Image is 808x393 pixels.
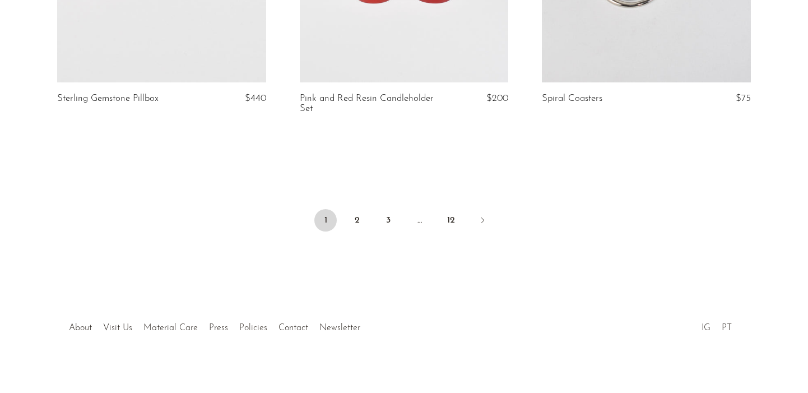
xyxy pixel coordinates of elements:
a: Next [471,209,494,234]
a: Sterling Gemstone Pillbox [57,94,159,104]
span: 1 [314,209,337,232]
a: IG [702,323,711,332]
a: About [69,323,92,332]
a: 3 [377,209,400,232]
a: Visit Us [103,323,132,332]
a: 2 [346,209,368,232]
a: Policies [239,323,267,332]
span: $200 [486,94,508,103]
span: $440 [245,94,266,103]
span: … [408,209,431,232]
a: Material Care [143,323,198,332]
a: 12 [440,209,462,232]
a: PT [722,323,732,332]
ul: Social Medias [696,315,737,336]
a: Contact [278,323,308,332]
ul: Quick links [63,315,366,336]
a: Pink and Red Resin Candleholder Set [300,94,439,114]
span: $75 [736,94,751,103]
a: Press [209,323,228,332]
a: Spiral Coasters [542,94,602,104]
